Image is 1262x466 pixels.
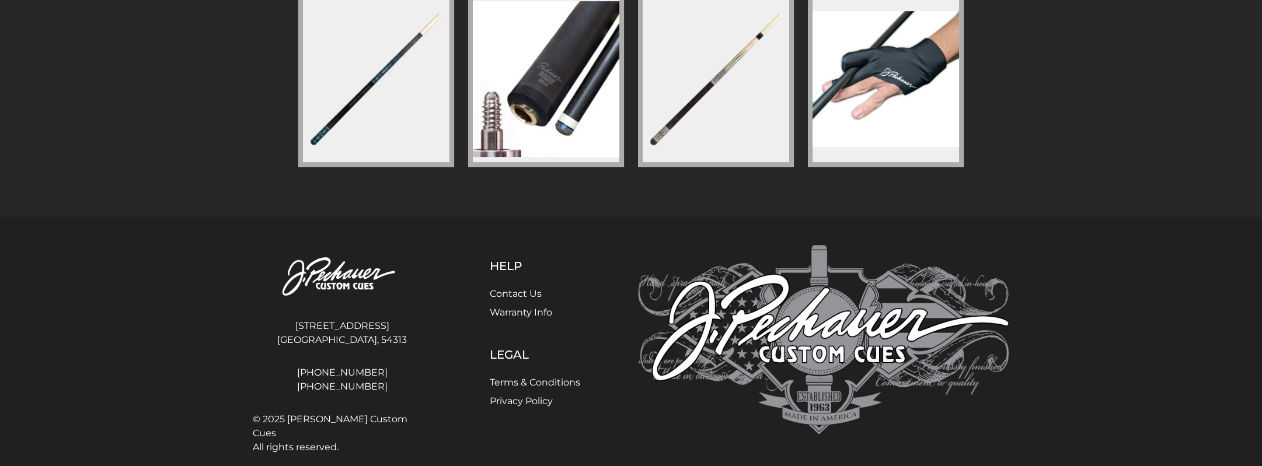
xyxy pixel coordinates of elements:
[301,3,452,155] img: pl-31-limited-edition
[253,314,431,352] address: [STREET_ADDRESS] [GEOGRAPHIC_DATA], 54313
[490,395,553,407] a: Privacy Policy
[490,377,580,388] a: Terms & Conditions
[490,259,580,273] h5: Help
[638,245,1009,435] img: Pechauer Custom Cues
[253,366,431,380] a: [PHONE_NUMBER]
[490,348,580,362] h5: Legal
[253,380,431,394] a: [PHONE_NUMBER]
[490,307,552,318] a: Warranty Info
[253,245,431,310] img: Pechauer Custom Cues
[490,288,542,299] a: Contact Us
[473,1,619,157] img: pechauer-piloted-rogue-carbon-break-shaft-pro-series
[253,412,431,454] span: © 2025 [PERSON_NAME] Custom Cues All rights reserved.
[640,3,792,155] img: jp-series-r-jp24-r
[813,11,959,147] img: pechauer-glove-copy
